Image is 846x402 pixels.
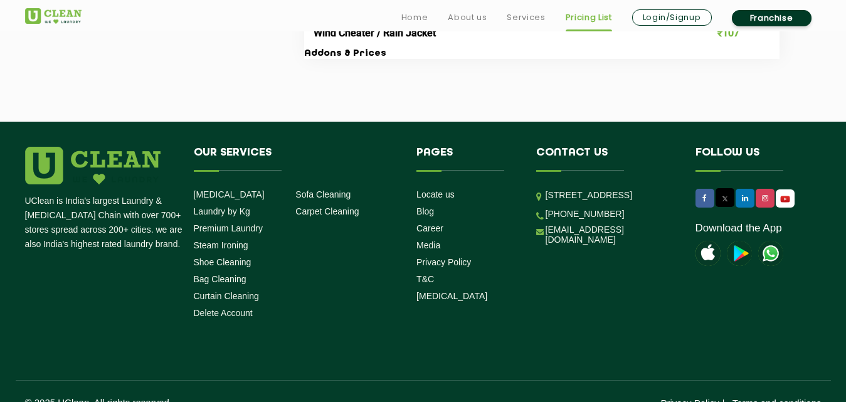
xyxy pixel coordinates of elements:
[194,257,251,267] a: Shoe Cleaning
[416,147,517,171] h4: Pages
[727,241,752,266] img: playstoreicon.png
[194,240,248,250] a: Steam Ironing
[295,189,351,199] a: Sofa Cleaning
[194,206,250,216] a: Laundry by Kg
[732,10,812,26] a: Franchise
[304,48,780,60] h3: Addons & Prices
[507,10,545,25] a: Services
[695,147,806,171] h4: Follow us
[695,241,721,266] img: apple-icon.png
[546,188,677,203] p: [STREET_ADDRESS]
[25,147,161,184] img: logo.png
[684,17,780,48] td: ₹107
[416,206,434,216] a: Blog
[194,147,398,171] h4: Our Services
[25,194,184,251] p: UClean is India's largest Laundry & [MEDICAL_DATA] Chain with over 700+ stores spread across 200+...
[295,206,359,216] a: Carpet Cleaning
[416,223,443,233] a: Career
[416,240,440,250] a: Media
[304,17,685,48] td: Wind Cheater / Rain Jacket
[448,10,487,25] a: About us
[632,9,712,26] a: Login/Signup
[416,291,487,301] a: [MEDICAL_DATA]
[695,222,782,235] a: Download the App
[194,223,263,233] a: Premium Laundry
[416,189,455,199] a: Locate us
[536,147,677,171] h4: Contact us
[194,189,265,199] a: [MEDICAL_DATA]
[758,241,783,266] img: UClean Laundry and Dry Cleaning
[194,274,246,284] a: Bag Cleaning
[194,308,253,318] a: Delete Account
[401,10,428,25] a: Home
[25,8,82,24] img: UClean Laundry and Dry Cleaning
[416,257,471,267] a: Privacy Policy
[566,10,612,25] a: Pricing List
[777,193,793,206] img: UClean Laundry and Dry Cleaning
[546,225,677,245] a: [EMAIL_ADDRESS][DOMAIN_NAME]
[194,291,259,301] a: Curtain Cleaning
[416,274,434,284] a: T&C
[546,209,625,219] a: [PHONE_NUMBER]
